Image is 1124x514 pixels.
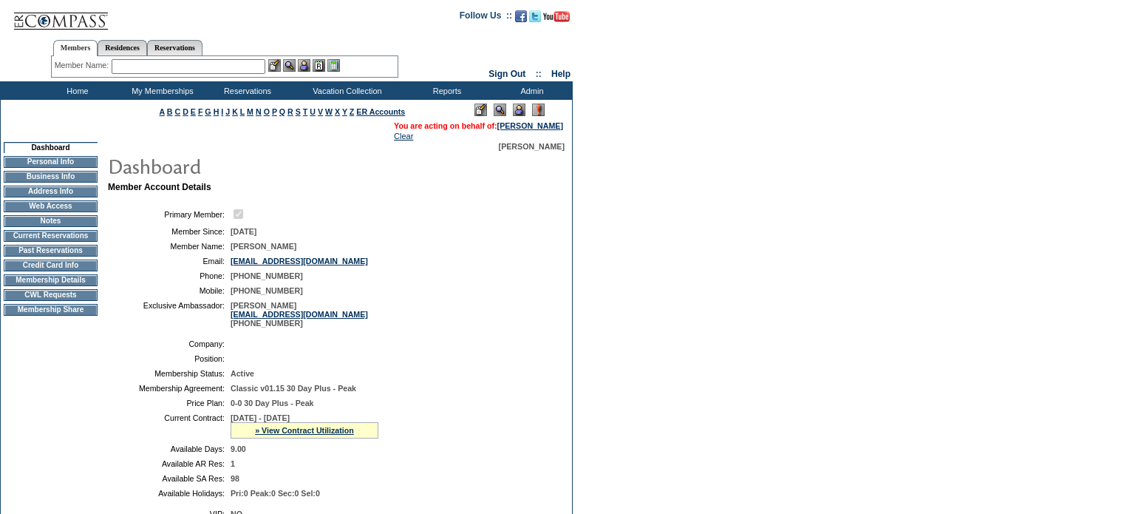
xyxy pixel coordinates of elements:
td: Business Info [4,171,98,183]
td: Current Contract: [114,413,225,439]
a: Sign Out [488,69,525,79]
td: Exclusive Ambassador: [114,301,225,328]
td: CWL Requests [4,289,98,301]
td: Notes [4,215,98,227]
a: V [318,107,323,116]
a: J [225,107,230,116]
span: 0-0 30 Day Plus - Peak [231,399,314,408]
td: Home [33,81,118,100]
img: b_edit.gif [268,59,281,72]
a: R [287,107,293,116]
span: 98 [231,474,239,483]
td: Member Name: [114,242,225,251]
td: Available Holidays: [114,489,225,498]
a: Z [350,107,355,116]
td: Position: [114,354,225,363]
a: F [198,107,203,116]
td: Available AR Res: [114,459,225,468]
a: Clear [394,132,413,141]
td: Follow Us :: [460,9,512,27]
span: :: [536,69,542,79]
td: Address Info [4,186,98,197]
a: I [221,107,223,116]
a: A [160,107,165,116]
td: Reservations [203,81,288,100]
a: Q [279,107,285,116]
td: Member Since: [114,227,225,236]
a: Y [342,107,347,116]
a: P [272,107,277,116]
td: Primary Member: [114,207,225,221]
a: ER Accounts [356,107,405,116]
img: Reservations [313,59,325,72]
td: Current Reservations [4,230,98,242]
span: Active [231,369,254,378]
span: [PHONE_NUMBER] [231,271,303,280]
img: Edit Mode [474,104,487,116]
a: D [183,107,188,116]
span: [PERSON_NAME] [499,142,565,151]
div: Member Name: [55,59,112,72]
td: Credit Card Info [4,260,98,271]
a: [EMAIL_ADDRESS][DOMAIN_NAME] [231,310,368,319]
span: [PERSON_NAME] [231,242,296,251]
a: Residences [98,40,147,55]
a: W [325,107,333,116]
a: Become our fan on Facebook [515,15,527,24]
a: K [232,107,238,116]
img: Impersonate [513,104,525,116]
a: C [174,107,180,116]
td: Phone: [114,271,225,280]
span: [PHONE_NUMBER] [231,286,303,295]
a: Follow us on Twitter [529,15,541,24]
img: Follow us on Twitter [529,10,541,22]
span: 9.00 [231,444,246,453]
td: Email: [114,257,225,266]
img: b_calculator.gif [327,59,340,72]
a: B [167,107,173,116]
td: Admin [488,81,573,100]
td: Membership Details [4,274,98,286]
td: Web Access [4,200,98,212]
a: Members [53,40,98,56]
td: Dashboard [4,142,98,153]
span: You are acting on behalf of: [394,121,563,130]
img: View [283,59,296,72]
span: 1 [231,459,235,468]
td: Available Days: [114,444,225,453]
img: Impersonate [298,59,310,72]
a: » View Contract Utilization [255,426,354,435]
a: H [214,107,219,116]
span: [PERSON_NAME] [PHONE_NUMBER] [231,301,368,328]
td: Mobile: [114,286,225,295]
span: [DATE] [231,227,256,236]
td: Past Reservations [4,245,98,257]
td: My Memberships [118,81,203,100]
span: [DATE] - [DATE] [231,413,290,422]
a: E [191,107,196,116]
a: U [310,107,316,116]
a: [EMAIL_ADDRESS][DOMAIN_NAME] [231,257,368,266]
img: View Mode [494,104,506,116]
b: Member Account Details [108,182,211,192]
a: Help [551,69,570,79]
td: Reports [403,81,488,100]
td: Available SA Res: [114,474,225,483]
a: X [335,107,340,116]
a: N [256,107,262,116]
td: Price Plan: [114,399,225,408]
span: Pri:0 Peak:0 Sec:0 Sel:0 [231,489,320,498]
td: Membership Share [4,304,98,316]
td: Vacation Collection [288,81,403,100]
td: Personal Info [4,156,98,168]
td: Membership Status: [114,369,225,378]
a: G [205,107,211,116]
a: T [303,107,308,116]
a: O [264,107,270,116]
td: Company: [114,339,225,348]
td: Membership Agreement: [114,384,225,393]
a: Reservations [147,40,202,55]
img: pgTtlDashboard.gif [107,151,403,180]
a: L [240,107,245,116]
img: Become our fan on Facebook [515,10,527,22]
